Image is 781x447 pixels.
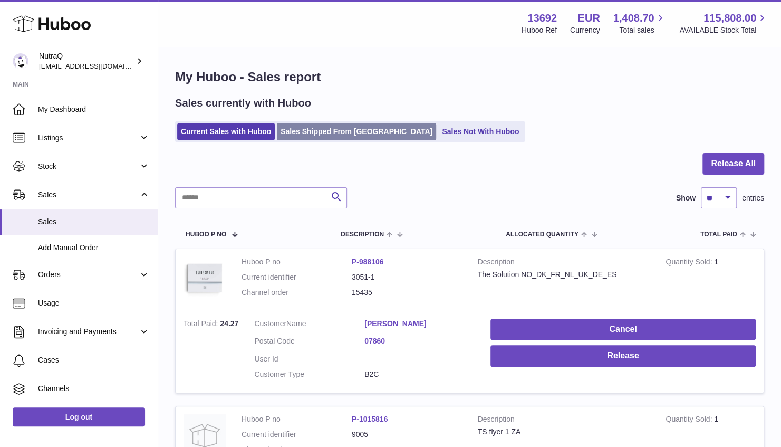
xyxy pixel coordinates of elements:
[277,123,436,140] a: Sales Shipped From [GEOGRAPHIC_DATA]
[38,327,139,337] span: Invoicing and Payments
[352,288,462,298] dd: 15435
[527,11,557,25] strong: 13692
[703,11,756,25] span: 115,808.00
[613,11,667,35] a: 1,408.70 Total sales
[38,161,139,172] span: Stock
[364,319,475,329] a: [PERSON_NAME]
[364,369,475,379] dd: B2C
[577,11,600,25] strong: EUR
[242,257,352,267] dt: Huboo P no
[38,243,150,253] span: Add Manual Order
[38,217,150,227] span: Sales
[13,407,145,426] a: Log out
[184,319,220,330] strong: Total Paid
[619,25,666,35] span: Total sales
[186,231,226,238] span: Huboo P no
[702,153,764,175] button: Release All
[177,123,275,140] a: Current Sales with Huboo
[658,249,764,311] td: 1
[13,53,28,69] img: log@nutraq.com
[679,25,768,35] span: AVAILABLE Stock Total
[254,354,364,364] dt: User Id
[254,319,364,331] dt: Name
[352,258,384,266] a: P-988106
[352,415,388,423] a: P-1015816
[742,193,764,203] span: entries
[478,257,650,270] strong: Description
[676,193,696,203] label: Show
[352,430,462,440] dd: 9005
[39,62,155,70] span: [EMAIL_ADDRESS][DOMAIN_NAME]
[38,104,150,115] span: My Dashboard
[175,69,764,85] h1: My Huboo - Sales report
[700,231,737,238] span: Total paid
[254,319,286,328] span: Customer
[38,190,139,200] span: Sales
[478,414,650,427] strong: Description
[175,96,311,110] h2: Sales currently with Huboo
[242,430,352,440] dt: Current identifier
[220,319,238,328] span: 24.27
[352,272,462,282] dd: 3051-1
[679,11,768,35] a: 115,808.00 AVAILABLE Stock Total
[522,25,557,35] div: Huboo Ref
[38,355,150,365] span: Cases
[184,257,226,299] img: 136921728478892.jpg
[506,231,578,238] span: ALLOCATED Quantity
[39,51,134,71] div: NutraQ
[38,270,139,280] span: Orders
[242,288,352,298] dt: Channel order
[242,414,352,424] dt: Huboo P no
[666,258,714,269] strong: Quantity Sold
[364,336,475,346] a: 07860
[438,123,523,140] a: Sales Not With Huboo
[254,369,364,379] dt: Customer Type
[478,427,650,437] div: TS flyer 1 ZA
[242,272,352,282] dt: Current identifier
[490,345,756,367] button: Release
[613,11,654,25] span: 1,408.70
[478,270,650,280] div: The Solution NO_DK_FR_NL_UK_DE_ES
[254,336,364,349] dt: Postal Code
[38,133,139,143] span: Listings
[341,231,384,238] span: Description
[570,25,600,35] div: Currency
[38,298,150,308] span: Usage
[490,319,756,340] button: Cancel
[38,384,150,394] span: Channels
[666,415,714,426] strong: Quantity Sold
